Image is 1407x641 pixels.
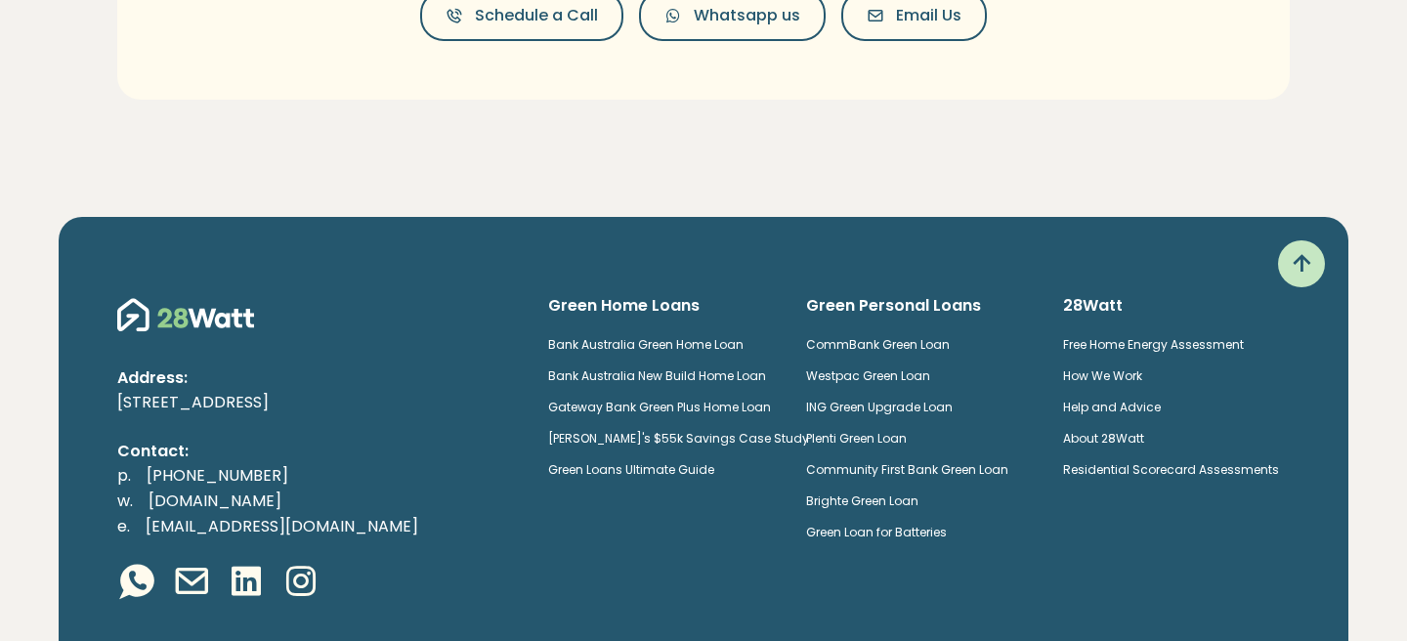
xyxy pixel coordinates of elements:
a: Plenti Green Loan [806,430,907,447]
a: [DOMAIN_NAME] [133,490,297,512]
a: Instagram [281,562,320,605]
span: w. [117,490,133,512]
a: How We Work [1063,367,1142,384]
a: About 28Watt [1063,430,1144,447]
a: Email [172,562,211,605]
a: Brighte Green Loan [806,492,918,509]
h6: 28Watt [1063,295,1290,317]
a: Green Loans Ultimate Guide [548,461,714,478]
p: Address: [117,365,517,391]
h6: Green Personal Loans [806,295,1033,317]
a: Westpac Green Loan [806,367,930,384]
a: CommBank Green Loan [806,336,950,353]
img: 28Watt [117,295,254,334]
h6: Green Home Loans [548,295,775,317]
a: [PHONE_NUMBER] [131,464,304,487]
a: Bank Australia Green Home Loan [548,336,744,353]
a: ING Green Upgrade Loan [806,399,953,415]
a: Whatsapp [117,562,156,605]
a: Linkedin [227,562,266,605]
a: Gateway Bank Green Plus Home Loan [548,399,771,415]
a: Community First Bank Green Loan [806,461,1008,478]
a: [PERSON_NAME]'s $55k Savings Case Study [548,430,809,447]
span: Whatsapp us [694,4,800,27]
a: [EMAIL_ADDRESS][DOMAIN_NAME] [130,515,434,537]
span: Email Us [896,4,961,27]
a: Green Loan for Batteries [806,524,947,540]
a: Residential Scorecard Assessments [1063,461,1279,478]
a: Bank Australia New Build Home Loan [548,367,766,384]
span: Schedule a Call [475,4,598,27]
p: [STREET_ADDRESS] [117,390,517,415]
span: e. [117,515,130,537]
a: Help and Advice [1063,399,1161,415]
span: p. [117,464,131,487]
a: Free Home Energy Assessment [1063,336,1244,353]
p: Contact: [117,439,517,464]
